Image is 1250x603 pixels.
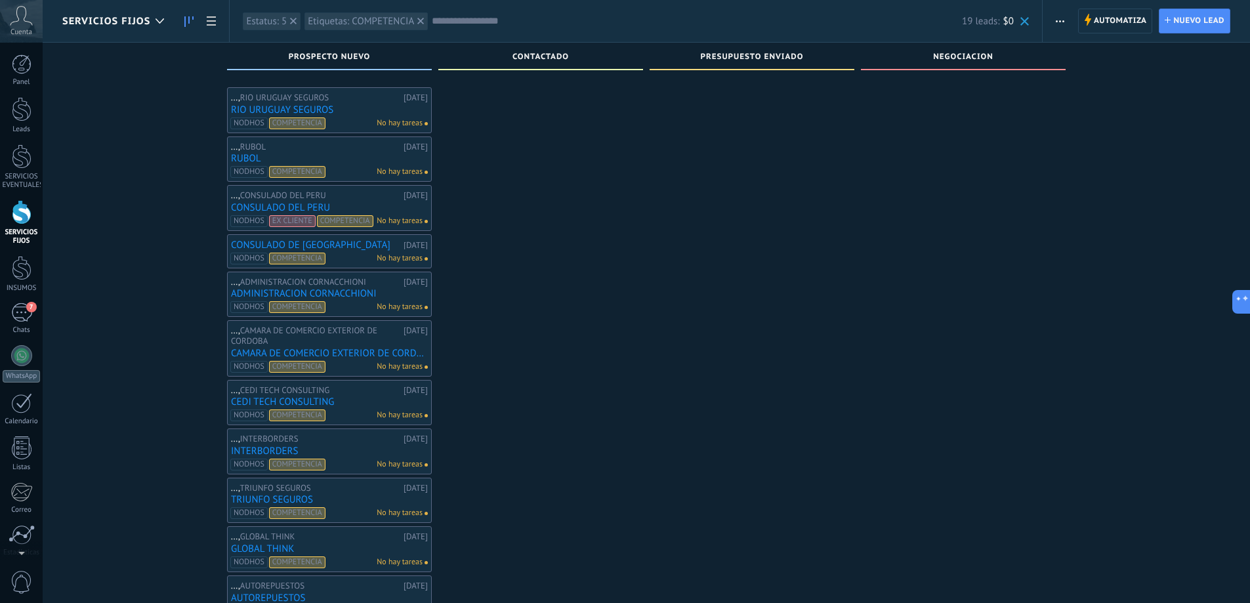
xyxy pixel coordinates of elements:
a: CONSULADO DE [GEOGRAPHIC_DATA] [231,239,400,251]
span: NODHOS [230,166,268,178]
div: [DATE] [404,483,428,493]
span: NODHOS [230,117,268,129]
span: NODHOS [230,361,268,373]
span: No hay tareas [377,215,423,227]
div: SERVICIOS FIJOS [3,228,41,245]
div: SERVICIOS EVENTUALES [3,173,41,190]
div: ..., [231,93,400,103]
span: PRESUPUESTO ENVIADO [700,52,803,62]
div: [DATE] [404,241,428,249]
div: [DATE] [404,581,428,591]
span: No hay nada asignado [425,306,428,309]
span: $0 [1003,15,1014,28]
span: No hay tareas [377,117,423,129]
span: COMPETENCIA [269,409,325,421]
a: Nuevo lead [1159,9,1230,33]
a: Automatiza [1078,9,1153,33]
span: NODHOS [230,301,268,313]
a: CONSULADO DEL PERU [231,202,428,213]
div: Panel [3,78,41,87]
span: NEGOCIACION [933,52,993,62]
span: COMPETENCIA [269,117,325,129]
div: Correo [3,506,41,514]
div: Etiquetas: COMPETENCIA [308,15,414,28]
span: 19 leads: [962,15,999,28]
a: ADMINISTRACION CORNACCHIONI [231,288,428,299]
span: NODHOS [230,459,268,470]
span: No hay nada asignado [425,414,428,417]
div: [DATE] [404,385,428,396]
div: WhatsApp [3,370,40,383]
span: No hay nada asignado [425,171,428,174]
div: PROSPECTO NUEVO [234,52,425,64]
div: ..., [231,190,400,201]
a: CAMARA DE COMERCIO EXTERIOR DE CORDOBA [231,348,428,359]
span: No hay nada asignado [425,365,428,369]
div: ..., [231,531,400,542]
a: RIO URUGUAY SEGUROS [231,104,428,115]
span: No hay nada asignado [425,257,428,260]
div: PRESUPUESTO ENVIADO [656,52,848,64]
div: [DATE] [404,531,428,542]
div: NEGOCIACION [867,52,1059,64]
a: Leads [178,9,200,34]
a: RUBOL [231,153,428,164]
span: INTERBORDERS [240,433,299,444]
span: No hay tareas [377,166,423,178]
div: [DATE] [404,190,428,201]
span: RUBOL [240,141,266,152]
a: Lista [200,9,222,34]
div: Estatus: 5 [246,15,287,28]
span: CONSULADO DEL PERU [240,190,326,201]
span: COMPETENCIA [269,301,325,313]
div: [DATE] [404,142,428,152]
div: Chats [3,326,41,335]
span: TRIUNFO SEGUROS [240,482,310,493]
span: NODHOS [230,556,268,568]
span: Cuenta [10,28,32,37]
span: No hay tareas [377,556,423,568]
span: No hay nada asignado [425,512,428,515]
a: INTERBORDERS [231,446,428,457]
div: ..., [231,325,400,346]
div: Calendario [3,417,41,426]
span: COMPETENCIA [269,507,325,519]
span: No hay nada asignado [425,463,428,467]
div: Leads [3,125,41,134]
a: TRIUNFO SEGUROS [231,494,428,505]
div: Listas [3,463,41,472]
span: No hay tareas [377,409,423,421]
div: [DATE] [404,93,428,103]
div: ..., [231,434,400,444]
span: Nuevo lead [1173,9,1224,33]
div: [DATE] [404,277,428,287]
span: EX CLIENTE [269,215,316,227]
span: COMPETENCIA [269,459,325,470]
span: SERVICIOS FIJOS [62,15,150,28]
span: NODHOS [230,215,268,227]
span: COMPETENCIA [269,556,325,568]
span: No hay nada asignado [425,561,428,564]
span: COMPETENCIA [317,215,373,227]
span: NODHOS [230,409,268,421]
span: NODHOS [230,507,268,519]
div: ..., [231,385,400,396]
span: CONTACTADO [512,52,569,62]
span: CAMARA DE COMERCIO EXTERIOR DE CORDOBA [231,325,377,346]
div: ..., [231,277,400,287]
button: Más [1051,9,1070,33]
span: Automatiza [1094,9,1147,33]
span: No hay tareas [377,361,423,373]
div: ..., [231,142,400,152]
span: No hay tareas [377,301,423,313]
div: ..., [231,483,400,493]
div: CONTACTADO [445,52,636,64]
span: COMPETENCIA [269,253,325,264]
div: [DATE] [404,434,428,444]
span: GLOBAL THINK [240,531,295,542]
span: PROSPECTO NUEVO [289,52,371,62]
span: ADMINISTRACION CORNACCHIONI [240,276,366,287]
span: 7 [26,302,37,312]
div: INSUMOS [3,284,41,293]
div: ..., [231,581,400,591]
